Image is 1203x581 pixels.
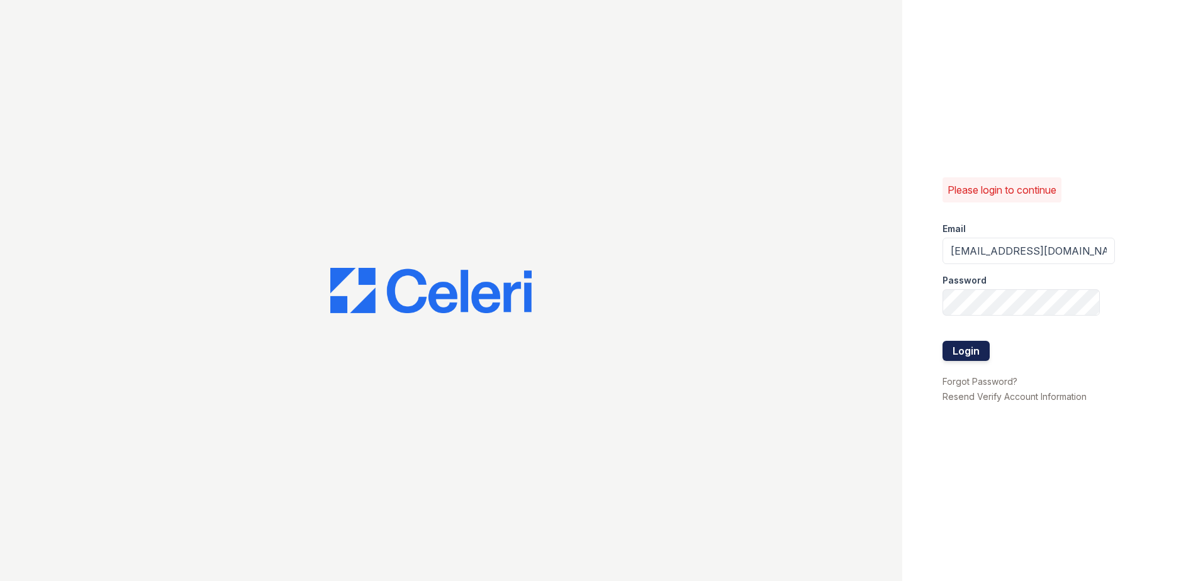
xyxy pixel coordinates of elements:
[330,268,532,313] img: CE_Logo_Blue-a8612792a0a2168367f1c8372b55b34899dd931a85d93a1a3d3e32e68fde9ad4.png
[943,341,990,361] button: Login
[943,376,1017,387] a: Forgot Password?
[943,391,1087,402] a: Resend Verify Account Information
[943,223,966,235] label: Email
[948,182,1056,197] p: Please login to continue
[943,274,987,287] label: Password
